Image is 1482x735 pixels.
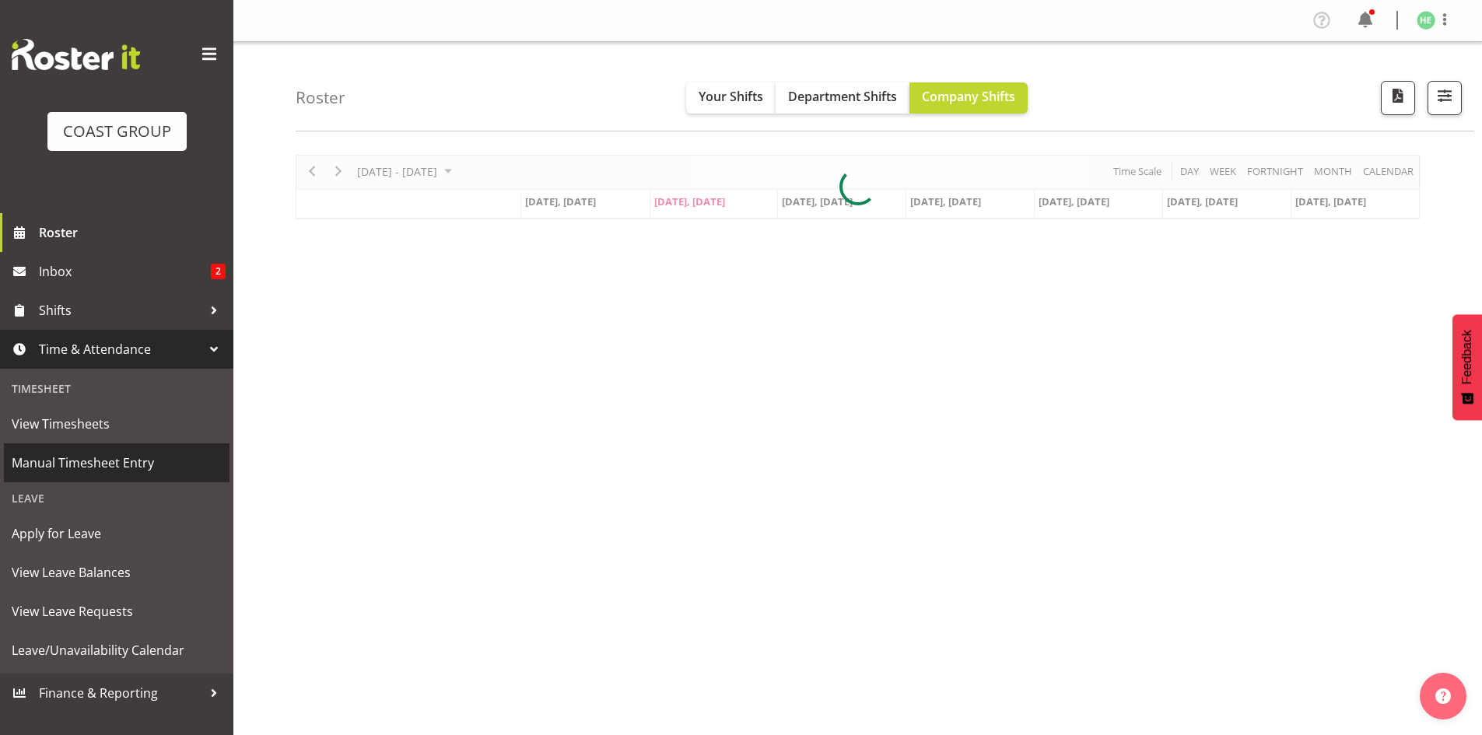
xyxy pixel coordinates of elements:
h4: Roster [296,89,345,107]
span: Manual Timesheet Entry [12,451,222,474]
div: COAST GROUP [63,120,171,143]
span: 2 [211,264,226,279]
a: View Leave Requests [4,592,229,631]
div: Timesheet [4,373,229,404]
img: help-xxl-2.png [1435,688,1451,704]
span: Your Shifts [699,88,763,105]
span: Inbox [39,260,211,283]
img: Rosterit website logo [12,39,140,70]
span: Time & Attendance [39,338,202,361]
span: Leave/Unavailability Calendar [12,639,222,662]
a: View Leave Balances [4,553,229,592]
a: Leave/Unavailability Calendar [4,631,229,670]
span: Feedback [1460,330,1474,384]
span: View Leave Balances [12,561,222,584]
span: View Leave Requests [12,600,222,623]
button: Filter Shifts [1428,81,1462,115]
button: Your Shifts [686,82,776,114]
span: Apply for Leave [12,522,222,545]
span: Finance & Reporting [39,681,202,705]
a: Apply for Leave [4,514,229,553]
div: Leave [4,482,229,514]
span: Shifts [39,299,202,322]
span: View Timesheets [12,412,222,436]
button: Company Shifts [909,82,1028,114]
button: Feedback - Show survey [1452,314,1482,420]
span: Roster [39,221,226,244]
span: Department Shifts [788,88,897,105]
a: Manual Timesheet Entry [4,443,229,482]
span: Company Shifts [922,88,1015,105]
button: Department Shifts [776,82,909,114]
button: Download a PDF of the roster according to the set date range. [1381,81,1415,115]
img: holly-eason1128.jpg [1417,11,1435,30]
a: View Timesheets [4,404,229,443]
